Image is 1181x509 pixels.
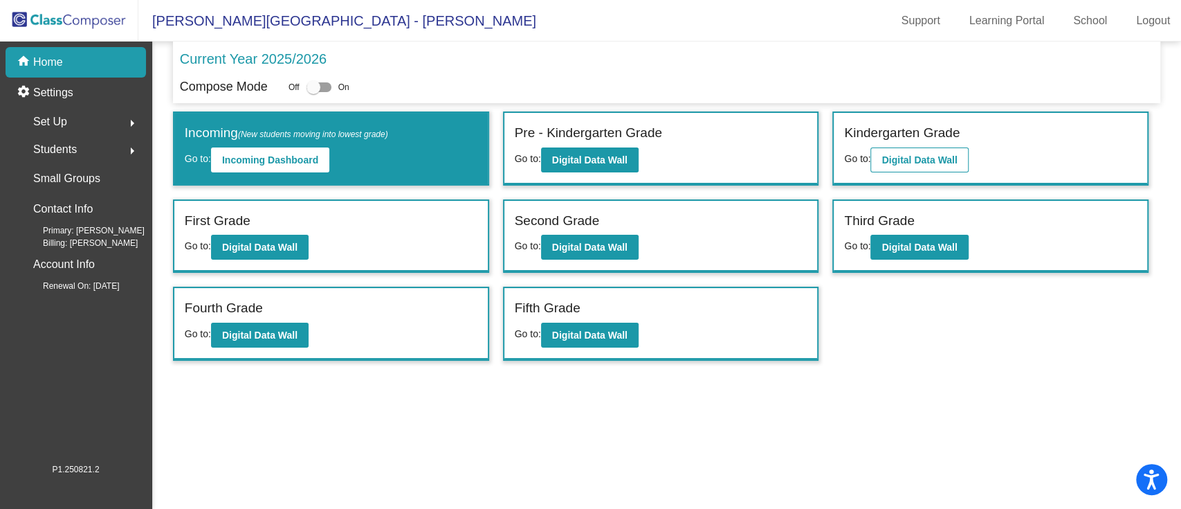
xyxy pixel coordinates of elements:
[890,10,951,32] a: Support
[844,123,960,143] label: Kindergarten Grade
[515,298,580,319] label: Fifth Grade
[185,328,211,339] span: Go to:
[185,298,263,319] label: Fourth Grade
[515,211,600,231] label: Second Grade
[33,84,73,101] p: Settings
[21,224,145,237] span: Primary: [PERSON_NAME]
[289,81,300,93] span: Off
[180,78,268,96] p: Compose Mode
[180,48,327,69] p: Current Year 2025/2026
[541,148,639,172] button: Digital Data Wall
[844,153,870,164] span: Go to:
[844,211,914,231] label: Third Grade
[515,240,541,251] span: Go to:
[222,154,318,166] b: Incoming Dashboard
[881,154,957,166] b: Digital Data Wall
[138,10,536,32] span: [PERSON_NAME][GEOGRAPHIC_DATA] - [PERSON_NAME]
[338,81,349,93] span: On
[515,123,662,143] label: Pre - Kindergarten Grade
[552,330,628,341] b: Digital Data Wall
[958,10,1056,32] a: Learning Portal
[33,169,100,188] p: Small Groups
[211,323,309,348] button: Digital Data Wall
[222,242,297,253] b: Digital Data Wall
[870,235,968,260] button: Digital Data Wall
[33,140,77,159] span: Students
[211,148,329,172] button: Incoming Dashboard
[17,84,33,101] mat-icon: settings
[33,199,93,219] p: Contact Info
[222,330,297,341] b: Digital Data Wall
[21,280,119,292] span: Renewal On: [DATE]
[844,240,870,251] span: Go to:
[21,237,138,249] span: Billing: [PERSON_NAME]
[33,112,67,132] span: Set Up
[185,240,211,251] span: Go to:
[238,130,388,139] span: (New students moving into lowest grade)
[33,54,63,71] p: Home
[881,242,957,253] b: Digital Data Wall
[33,255,95,274] p: Account Info
[124,143,140,159] mat-icon: arrow_right
[211,235,309,260] button: Digital Data Wall
[541,235,639,260] button: Digital Data Wall
[185,211,250,231] label: First Grade
[1125,10,1181,32] a: Logout
[552,154,628,166] b: Digital Data Wall
[17,54,33,71] mat-icon: home
[541,323,639,348] button: Digital Data Wall
[185,153,211,164] span: Go to:
[1062,10,1118,32] a: School
[515,153,541,164] span: Go to:
[870,148,968,172] button: Digital Data Wall
[552,242,628,253] b: Digital Data Wall
[515,328,541,339] span: Go to:
[185,123,388,143] label: Incoming
[124,115,140,132] mat-icon: arrow_right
